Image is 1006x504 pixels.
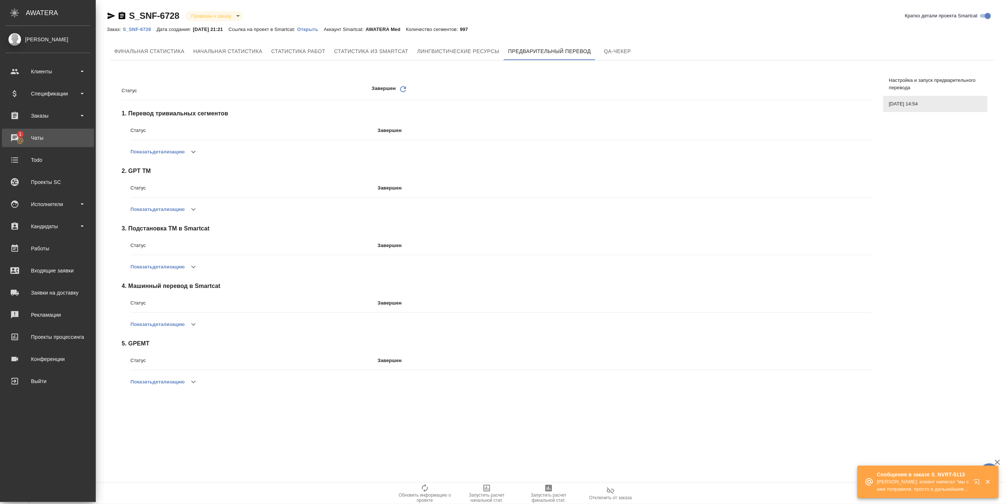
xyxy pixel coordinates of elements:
[6,354,90,365] div: Конференции
[271,47,325,56] span: Статистика работ
[6,110,90,121] div: Заказы
[518,483,580,504] button: Запустить расчет финальной стат.
[905,12,978,20] span: Кратко детали проекта Smartcat
[193,47,263,56] span: Начальная статистика
[122,282,872,291] span: 4 . Машинный перевод в Smartcat
[297,27,324,32] p: Открыть
[877,471,969,478] p: Сообщения в заказе S_NVRT-5113
[6,177,90,188] div: Проекты SC
[6,154,90,166] div: Todo
[2,372,94,390] a: Выйти
[406,27,460,32] p: Количество сегментов:
[889,100,982,108] span: [DATE] 14:54
[378,357,872,364] p: Завершен
[334,47,408,56] span: Статистика из Smartcat
[6,88,90,99] div: Спецификации
[508,47,591,56] span: Предварительный перевод
[118,11,126,20] button: Скопировать ссылку
[2,151,94,169] a: Todo
[130,143,185,161] button: Показатьдетализацию
[122,167,872,175] span: 2 . GPT TM
[2,306,94,324] a: Рекламации
[6,287,90,298] div: Заявки на доставку
[378,127,872,134] p: Завершен
[2,129,94,147] a: 1Чаты
[193,27,228,32] p: [DATE] 21:21
[6,309,90,320] div: Рекламации
[2,261,94,280] a: Входящие заявки
[157,27,193,32] p: Дата создания:
[6,243,90,254] div: Работы
[129,11,179,21] a: S_SNF-6728
[6,376,90,387] div: Выйти
[130,357,378,364] p: Статус
[460,493,513,503] span: Запустить расчет начальной стат.
[372,85,396,96] p: Завершен
[2,284,94,302] a: Заявки на доставку
[398,493,451,503] span: Обновить информацию о проекте
[122,87,372,94] p: Статус
[6,35,90,44] div: [PERSON_NAME]
[522,493,575,503] span: Запустить расчет финальной стат.
[6,331,90,343] div: Проекты процессинга
[6,199,90,210] div: Исполнители
[460,27,474,32] p: 997
[6,132,90,143] div: Чаты
[130,299,378,307] p: Статус
[378,242,872,249] p: Завершен
[130,316,185,333] button: Показатьдетализацию
[122,339,872,348] span: 5 . GPEMT
[417,47,499,56] span: Лингвистические ресурсы
[130,373,185,391] button: Показатьдетализацию
[378,184,872,192] p: Завершен
[107,11,116,20] button: Скопировать ссылку для ЯМессенджера
[130,127,378,134] p: Статус
[889,77,982,91] span: Настройка и запуск предварительного перевода
[6,66,90,77] div: Клиенты
[883,72,988,96] div: Настройка и запуск предварительного перевода
[26,6,96,20] div: AWATERA
[2,173,94,191] a: Проекты SC
[2,239,94,258] a: Работы
[107,27,123,32] p: Заказ:
[980,479,995,485] button: Закрыть
[130,184,378,192] p: Статус
[6,221,90,232] div: Кандидаты
[456,483,518,504] button: Запустить расчет начальной стат.
[366,27,406,32] p: AWATERA Med
[6,265,90,276] div: Входящие заявки
[580,483,642,504] button: Отключить от заказа
[130,201,185,218] button: Показатьдетализацию
[130,258,185,276] button: Показатьдетализацию
[123,26,157,32] a: S_SNF-6728
[2,328,94,346] a: Проекты процессинга
[122,224,872,233] span: 3 . Подстановка ТМ в Smartcat
[189,13,234,19] button: Привязан к заказу
[228,27,297,32] p: Ссылка на проект в Smartcat:
[394,483,456,504] button: Обновить информацию о проекте
[324,27,366,32] p: Аккаунт Smartcat:
[130,242,378,249] p: Статус
[600,47,635,56] span: QA-чекер
[589,495,632,500] span: Отключить от заказа
[970,475,987,492] button: Открыть в новой вкладке
[378,299,872,307] p: Завершен
[122,109,872,118] span: 1 . Перевод тривиальных сегментов
[883,96,988,112] div: [DATE] 14:54
[185,11,242,21] div: Привязан к заказу
[114,47,185,56] span: Финальная статистика
[14,131,26,138] span: 1
[2,350,94,368] a: Конференции
[877,478,969,493] p: [PERSON_NAME]: клиент написал "мы сами поправили, просто в дальнейшем обращайте, пожалуйста, вним...
[123,27,157,32] p: S_SNF-6728
[980,463,999,482] button: 🙏
[297,26,324,32] a: Открыть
